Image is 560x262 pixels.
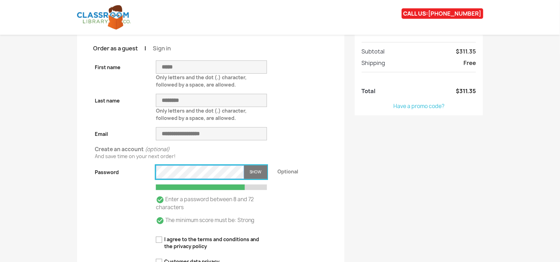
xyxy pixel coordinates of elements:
span: Free [463,59,476,66]
input: Password input [156,165,244,179]
span: (optional) [145,146,170,153]
i: check_circle [156,196,164,204]
a: Order as a guest [93,45,138,52]
div: CALL US: [402,8,483,19]
span: The minimum score must be: Strong [165,216,255,224]
span: Only letters and the dot (.) character, followed by a space, are allowed. [156,71,246,88]
span: $311.35 [456,48,476,55]
button: Show [244,165,267,179]
span: Total [362,87,376,95]
img: Classroom Library Company [77,5,131,30]
label: First name [90,60,151,71]
label: I agree to the terms and conditions and the privacy policy [156,236,267,250]
span: Create an account [95,146,144,153]
i: check_circle [156,216,164,225]
span: And save time on your next order! [95,153,176,159]
span: Shipping [362,59,385,67]
span: Subtotal [362,48,385,55]
div: Optional [272,165,333,175]
span: Enter a password between 8 and 72 characters [156,196,254,211]
label: Last name [90,94,151,104]
a: Sign in [153,45,171,52]
span: | [145,44,147,52]
label: Email [90,127,151,138]
a: Have a promo code? [393,103,444,110]
span: $311.35 [456,88,476,95]
span: Only letters and the dot (.) character, followed by a space, are allowed. [156,105,246,121]
label: Password [90,165,151,176]
a: [PHONE_NUMBER] [428,10,482,17]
